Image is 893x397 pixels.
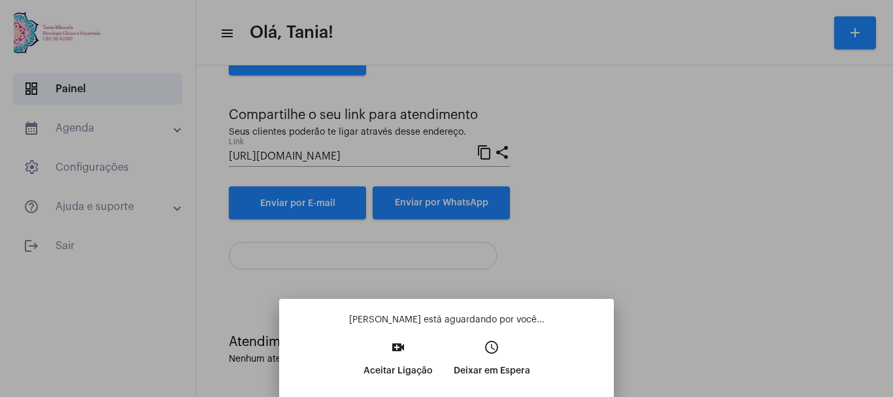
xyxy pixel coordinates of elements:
[443,336,541,392] button: Deixar em Espera
[353,336,443,392] button: Aceitar Ligação
[363,359,433,383] p: Aceitar Ligação
[454,359,530,383] p: Deixar em Espera
[390,339,406,355] mat-icon: video_call
[484,339,499,355] mat-icon: access_time
[290,313,603,326] p: [PERSON_NAME] está aguardando por você...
